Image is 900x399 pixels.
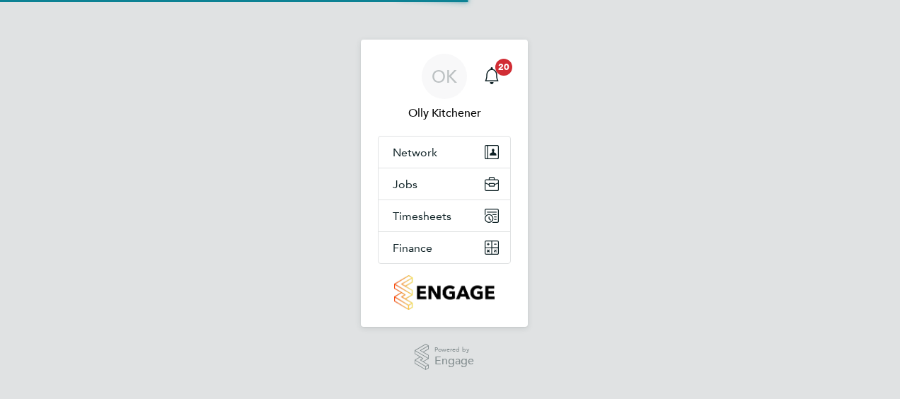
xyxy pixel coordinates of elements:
span: Olly Kitchener [378,105,511,122]
img: countryside-properties-logo-retina.png [394,275,494,310]
a: Powered byEngage [415,344,475,371]
button: Timesheets [379,200,510,231]
span: OK [432,67,457,86]
a: Go to home page [378,275,511,310]
button: Network [379,137,510,168]
span: Finance [393,241,432,255]
span: Network [393,146,437,159]
nav: Main navigation [361,40,528,327]
span: Powered by [434,344,474,356]
span: Jobs [393,178,417,191]
span: Timesheets [393,209,451,223]
span: Engage [434,355,474,367]
span: 20 [495,59,512,76]
button: Finance [379,232,510,263]
a: OKOlly Kitchener [378,54,511,122]
a: 20 [478,54,506,99]
button: Jobs [379,168,510,199]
